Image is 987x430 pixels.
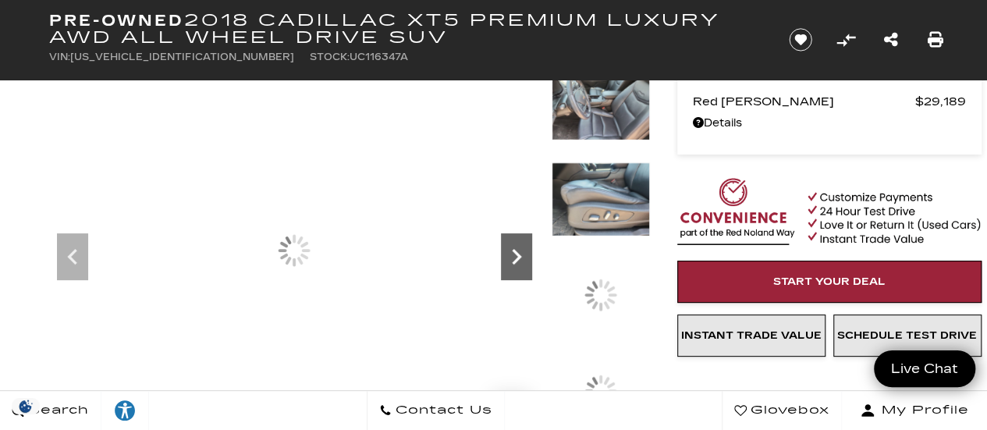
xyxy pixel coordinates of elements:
[677,261,982,303] a: Start Your Deal
[833,315,982,357] a: Schedule Test Drive
[883,360,966,378] span: Live Chat
[693,91,966,112] a: Red [PERSON_NAME] $29,189
[57,233,88,280] div: Previous
[552,66,650,140] img: Used 2018 Radiant Silver Metallic Cadillac Premium Luxury AWD image 10
[101,399,148,422] div: Explore your accessibility options
[552,162,650,236] img: Used 2018 Radiant Silver Metallic Cadillac Premium Luxury AWD image 11
[101,391,149,430] a: Explore your accessibility options
[874,350,975,387] a: Live Chat
[350,52,408,62] span: UC116347A
[783,27,818,52] button: Save vehicle
[928,29,943,51] a: Print this Pre-Owned 2018 Cadillac XT5 Premium Luxury AWD All Wheel Drive SUV
[367,391,505,430] a: Contact Us
[8,398,44,414] section: Click to Open Cookie Consent Modal
[837,329,977,342] span: Schedule Test Drive
[747,400,829,421] span: Glovebox
[883,29,897,51] a: Share this Pre-Owned 2018 Cadillac XT5 Premium Luxury AWD All Wheel Drive SUV
[8,398,44,414] img: Opt-Out Icon
[693,91,915,112] span: Red [PERSON_NAME]
[773,275,886,288] span: Start Your Deal
[842,391,987,430] button: Open user profile menu
[693,112,966,134] a: Details
[49,52,70,62] span: VIN:
[501,233,532,280] div: Next
[722,391,842,430] a: Glovebox
[681,329,822,342] span: Instant Trade Value
[49,12,763,46] h1: 2018 Cadillac XT5 Premium Luxury AWD All Wheel Drive SUV
[915,91,966,112] span: $29,189
[834,28,857,52] button: Compare Vehicle
[61,386,160,423] div: (29) Photos
[677,315,825,357] a: Instant Trade Value
[392,400,492,421] span: Contact Us
[310,52,350,62] span: Stock:
[24,400,89,421] span: Search
[875,400,969,421] span: My Profile
[49,11,184,30] strong: Pre-Owned
[70,52,294,62] span: [US_VEHICLE_IDENTIFICATION_NUMBER]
